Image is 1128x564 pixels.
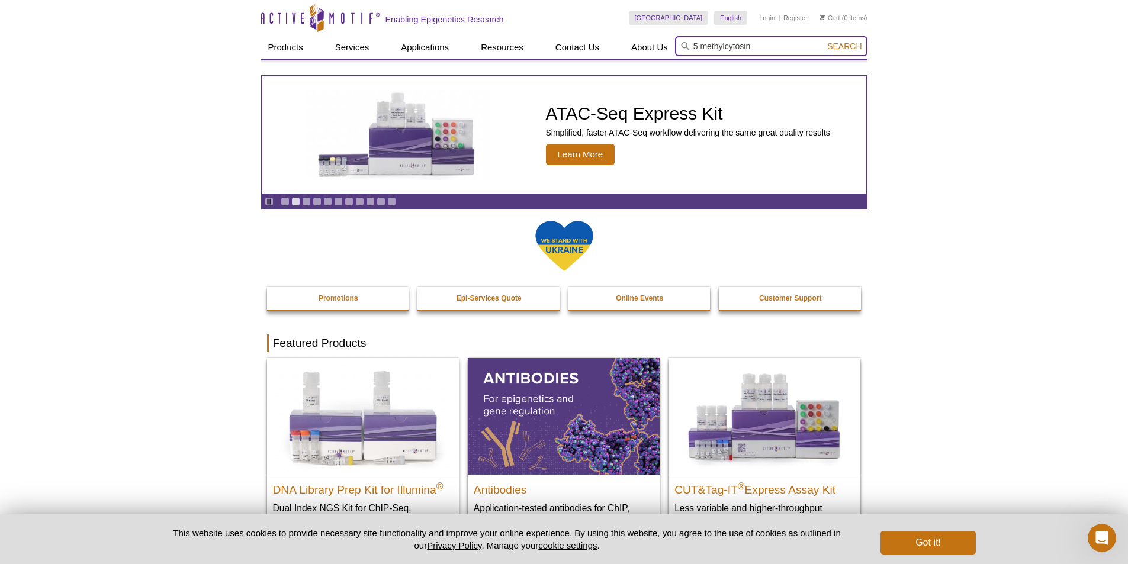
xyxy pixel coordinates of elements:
a: Epi-Services Quote [417,287,561,310]
img: We Stand With Ukraine [535,220,594,272]
p: Simplified, faster ATAC-Seq workflow delivering the same great quality results [546,127,830,138]
a: Go to slide 10 [377,197,385,206]
sup: ® [738,481,745,491]
h2: ATAC-Seq Express Kit [546,105,830,123]
img: Your Cart [820,14,825,20]
img: CUT&Tag-IT® Express Assay Kit [669,358,860,474]
h2: Enabling Epigenetics Research [385,14,504,25]
a: Register [783,14,808,22]
a: Go to slide 9 [366,197,375,206]
a: ATAC-Seq Express Kit ATAC-Seq Express Kit Simplified, faster ATAC-Seq workflow delivering the sam... [262,76,866,194]
a: Go to slide 1 [281,197,290,206]
a: [GEOGRAPHIC_DATA] [629,11,709,25]
a: Go to slide 2 [291,197,300,206]
button: Got it! [880,531,975,555]
a: Services [328,36,377,59]
a: Go to slide 11 [387,197,396,206]
button: Search [824,41,865,51]
a: Toggle autoplay [265,197,274,206]
iframe: Intercom live chat [1088,524,1116,552]
img: ATAC-Seq Express Kit [300,90,496,180]
h2: Featured Products [267,334,862,352]
sup: ® [436,481,444,491]
strong: Promotions [319,294,358,302]
a: English [714,11,747,25]
p: Less variable and higher-throughput genome-wide profiling of histone marks​. [674,502,854,526]
a: DNA Library Prep Kit for Illumina DNA Library Prep Kit for Illumina® Dual Index NGS Kit for ChIP-... [267,358,459,549]
button: cookie settings [538,540,597,550]
a: Products [261,36,310,59]
input: Keyword, Cat. No. [675,36,867,56]
h2: CUT&Tag-IT Express Assay Kit [674,478,854,496]
a: Go to slide 7 [345,197,353,206]
span: Search [827,41,862,51]
img: DNA Library Prep Kit for Illumina [267,358,459,474]
a: Customer Support [719,287,862,310]
a: Applications [394,36,456,59]
article: ATAC-Seq Express Kit [262,76,866,194]
li: (0 items) [820,11,867,25]
img: All Antibodies [468,358,660,474]
span: Learn More [546,144,615,165]
strong: Online Events [616,294,663,302]
p: Application-tested antibodies for ChIP, CUT&Tag, and CUT&RUN. [474,502,654,526]
p: Dual Index NGS Kit for ChIP-Seq, CUT&RUN, and ds methylated DNA assays. [273,502,453,538]
a: About Us [624,36,675,59]
a: Privacy Policy [427,540,481,550]
a: Go to slide 6 [334,197,343,206]
a: All Antibodies Antibodies Application-tested antibodies for ChIP, CUT&Tag, and CUT&RUN. [468,358,660,537]
h2: Antibodies [474,478,654,496]
a: Promotions [267,287,410,310]
a: CUT&Tag-IT® Express Assay Kit CUT&Tag-IT®Express Assay Kit Less variable and higher-throughput ge... [669,358,860,537]
a: Go to slide 3 [302,197,311,206]
a: Resources [474,36,531,59]
a: Login [759,14,775,22]
h2: DNA Library Prep Kit for Illumina [273,478,453,496]
a: Go to slide 8 [355,197,364,206]
a: Go to slide 5 [323,197,332,206]
strong: Epi-Services Quote [457,294,522,302]
p: This website uses cookies to provide necessary site functionality and improve your online experie... [153,527,862,552]
a: Cart [820,14,840,22]
strong: Customer Support [759,294,821,302]
a: Go to slide 4 [313,197,322,206]
a: Online Events [568,287,712,310]
a: Contact Us [548,36,606,59]
li: | [779,11,780,25]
